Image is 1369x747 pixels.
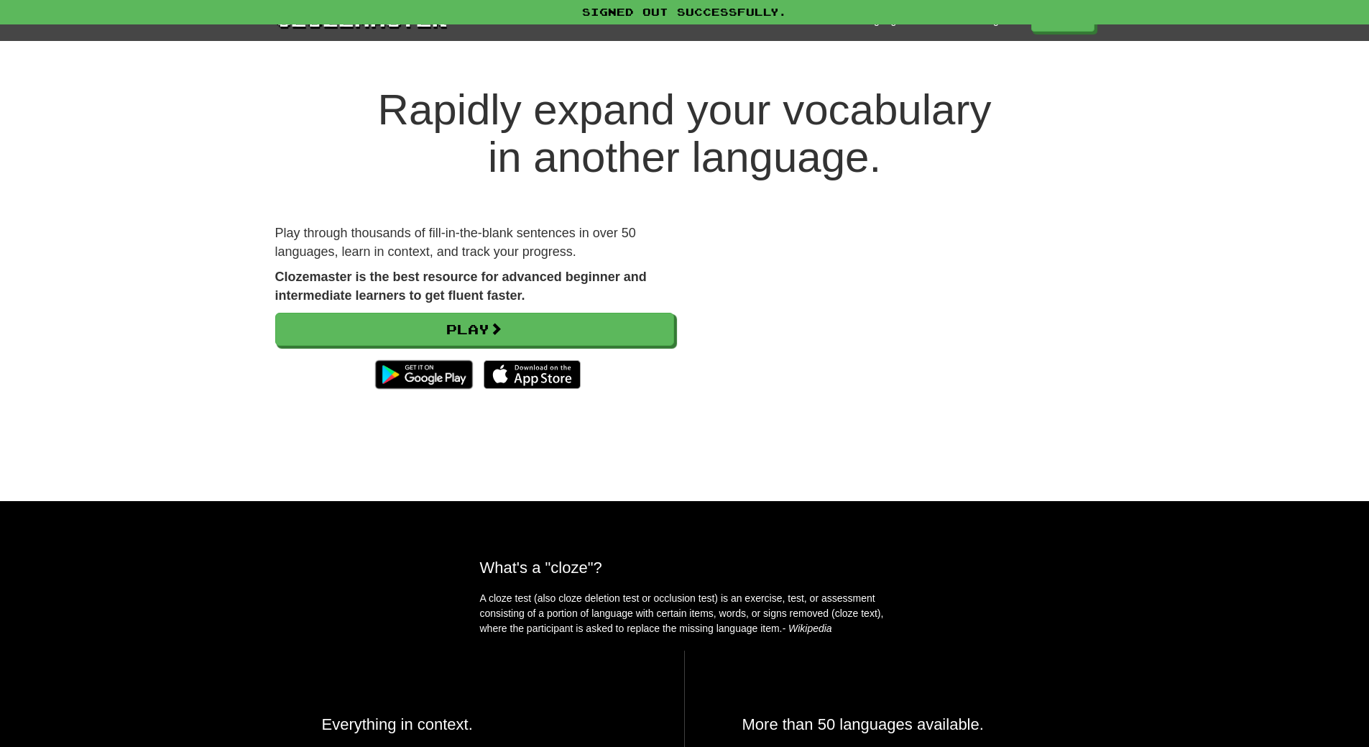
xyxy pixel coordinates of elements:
[742,715,1048,733] h2: More than 50 languages available.
[275,224,674,261] p: Play through thousands of fill-in-the-blank sentences in over 50 languages, learn in context, and...
[783,623,832,634] em: - Wikipedia
[322,715,627,733] h2: Everything in context.
[275,313,674,346] a: Play
[275,270,647,303] strong: Clozemaster is the best resource for advanced beginner and intermediate learners to get fluent fa...
[368,353,479,396] img: Get it on Google Play
[480,559,890,577] h2: What's a "cloze"?
[484,360,581,389] img: Download_on_the_App_Store_Badge_US-UK_135x40-25178aeef6eb6b83b96f5f2d004eda3bffbb37122de64afbaef7...
[480,591,890,636] p: A cloze test (also cloze deletion test or occlusion test) is an exercise, test, or assessment con...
